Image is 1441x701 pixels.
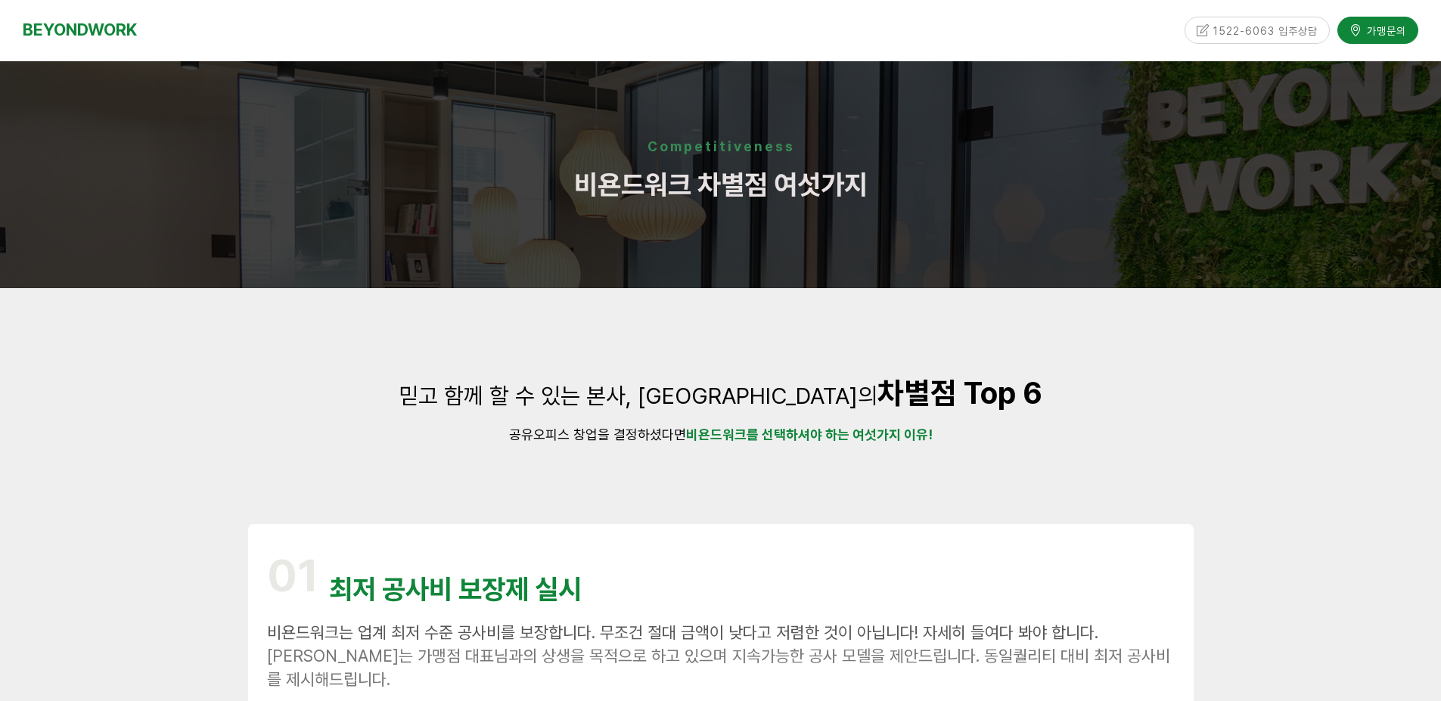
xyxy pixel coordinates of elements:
[647,138,794,154] strong: Competitiveness
[877,375,1042,411] strong: 차별점 Top 6
[574,169,868,201] span: 비욘드워크 차별점 여섯가지
[698,426,734,442] strong: 욘드워
[267,646,1170,689] span: [PERSON_NAME]는 가맹점 대표님과의 상생을 목적으로 하고 있으며 지속가능한 공사 모델을 제안드립니다. 동일퀄리티 대비 최저 공사비를 제시해드립니다.
[399,382,877,409] span: 믿고 함께 할 수 있는 본사, [GEOGRAPHIC_DATA]의
[509,426,686,442] span: 공유오피스 창업을 결정하셨다면
[329,573,582,606] span: 최저 공사비 보장제 실시
[734,426,933,442] strong: 크를 선택하셔야 하는 여섯가지 이유!
[267,548,318,602] span: 01
[267,622,1098,642] span: 비욘드워크는 업계 최저 수준 공사비를 보장합니다. 무조건 절대 금액이 낮다고 저렴한 것이 아닙니다! 자세히 들여다 봐야 합니다.
[23,16,137,44] a: BEYONDWORK
[686,426,698,442] strong: 비
[1362,23,1406,38] span: 가맹문의
[1337,17,1418,43] a: 가맹문의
